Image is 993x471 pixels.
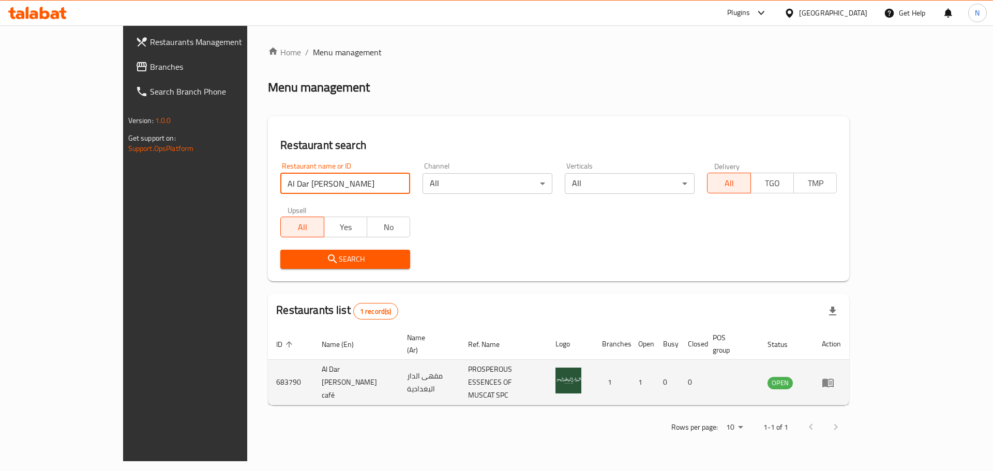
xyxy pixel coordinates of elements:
[128,131,176,145] span: Get support on:
[630,360,655,405] td: 1
[127,79,289,104] a: Search Branch Phone
[127,54,289,79] a: Branches
[722,420,747,435] div: Rows per page:
[328,220,363,235] span: Yes
[468,338,513,351] span: Ref. Name
[594,360,630,405] td: 1
[768,377,793,389] span: OPEN
[707,173,750,193] button: All
[798,176,833,191] span: TMP
[594,328,630,360] th: Branches
[128,142,194,155] a: Support.OpsPlatform
[155,114,171,127] span: 1.0.0
[367,217,410,237] button: No
[280,138,837,153] h2: Restaurant search
[460,360,547,405] td: PROSPEROUS ESSENCES OF MUSCAT SPC
[565,173,695,194] div: All
[128,114,154,127] span: Version:
[680,328,704,360] th: Closed
[150,36,281,48] span: Restaurants Management
[763,421,788,434] p: 1-1 of 1
[324,217,367,237] button: Yes
[268,360,313,405] td: 683790
[353,303,398,320] div: Total records count
[313,360,398,405] td: Al Dar [PERSON_NAME] café
[750,173,794,193] button: TGO
[288,206,307,214] label: Upsell
[768,377,793,389] div: OPEN
[713,331,747,356] span: POS group
[276,302,398,320] h2: Restaurants list
[313,46,382,58] span: Menu management
[371,220,406,235] span: No
[322,338,367,351] span: Name (En)
[755,176,790,191] span: TGO
[680,360,704,405] td: 0
[423,173,552,194] div: All
[150,60,281,73] span: Branches
[285,220,320,235] span: All
[280,250,410,269] button: Search
[655,360,680,405] td: 0
[354,307,398,316] span: 1 record(s)
[793,173,837,193] button: TMP
[276,338,296,351] span: ID
[714,162,740,170] label: Delivery
[150,85,281,98] span: Search Branch Phone
[547,328,594,360] th: Logo
[655,328,680,360] th: Busy
[820,299,845,324] div: Export file
[289,253,402,266] span: Search
[712,176,746,191] span: All
[407,331,447,356] span: Name (Ar)
[975,7,980,19] span: N
[814,328,849,360] th: Action
[268,79,370,96] h2: Menu management
[268,328,849,405] table: enhanced table
[127,29,289,54] a: Restaurants Management
[555,368,581,393] img: Al Dar Al Baghdadi café
[305,46,309,58] li: /
[280,173,410,194] input: Search for restaurant name or ID..
[399,360,460,405] td: مقهى الدار البغدادية
[768,338,801,351] span: Status
[280,217,324,237] button: All
[727,7,750,19] div: Plugins
[630,328,655,360] th: Open
[671,421,718,434] p: Rows per page:
[799,7,867,19] div: [GEOGRAPHIC_DATA]
[268,46,849,58] nav: breadcrumb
